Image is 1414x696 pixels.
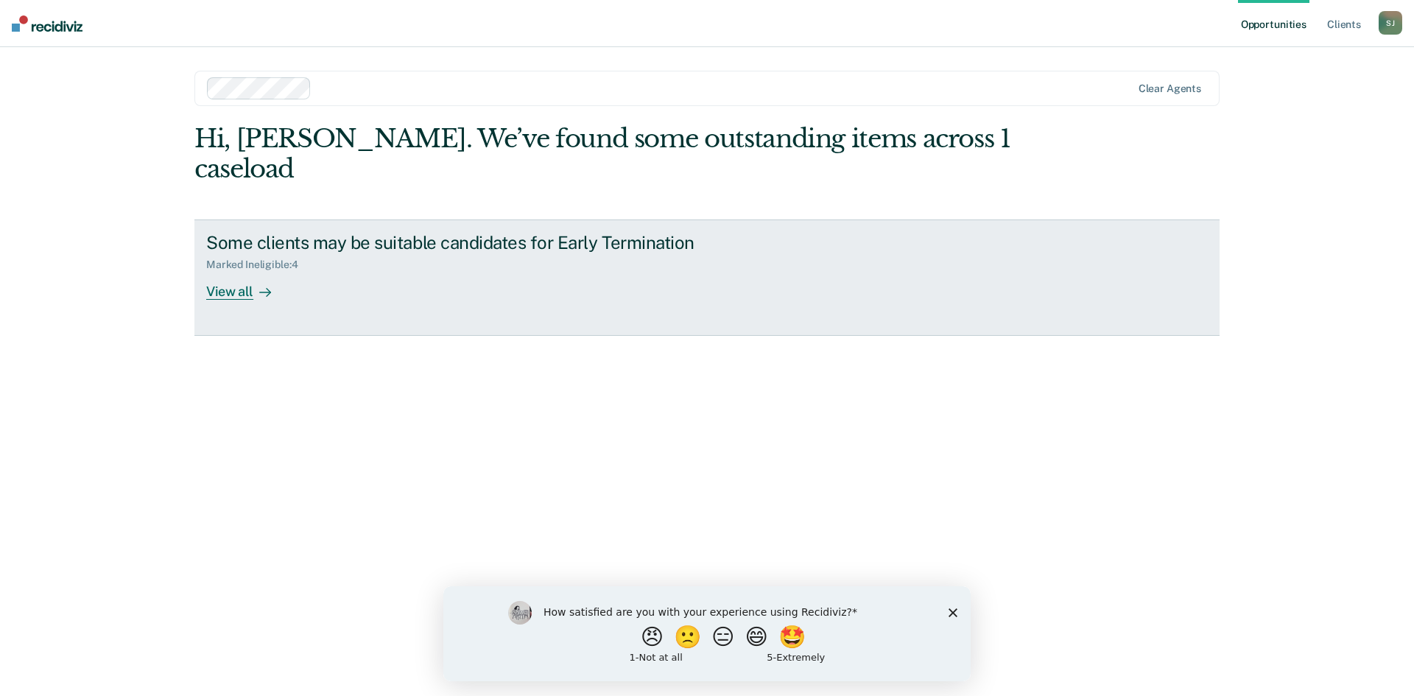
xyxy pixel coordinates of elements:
[206,232,723,253] div: Some clients may be suitable candidates for Early Termination
[206,259,309,271] div: Marked Ineligible : 4
[1379,11,1402,35] div: S J
[194,124,1015,184] div: Hi, [PERSON_NAME]. We’ve found some outstanding items across 1 caseload
[1139,82,1201,95] div: Clear agents
[443,586,971,681] iframe: Survey by Kim from Recidiviz
[194,219,1220,336] a: Some clients may be suitable candidates for Early TerminationMarked Ineligible:4View all
[1379,11,1402,35] button: SJ
[12,15,82,32] img: Recidiviz
[206,271,289,300] div: View all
